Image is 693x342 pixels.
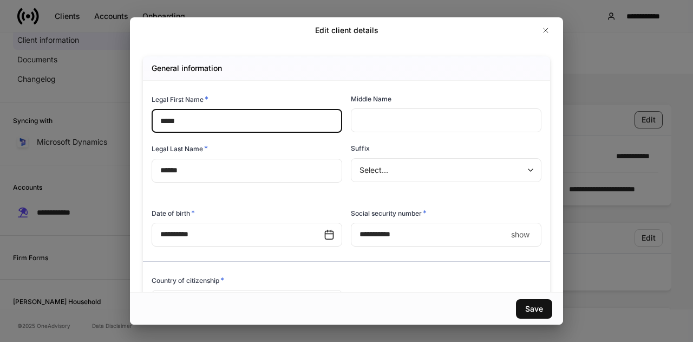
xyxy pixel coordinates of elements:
[315,25,378,36] h2: Edit client details
[152,94,208,105] h6: Legal First Name
[152,143,208,154] h6: Legal Last Name
[351,94,391,104] h6: Middle Name
[152,290,342,314] div: [GEOGRAPHIC_DATA]
[152,63,222,74] h5: General information
[351,143,370,153] h6: Suffix
[516,299,552,319] button: Save
[351,208,427,218] h6: Social security number
[152,208,195,218] h6: Date of birth
[525,304,543,314] div: Save
[351,158,541,182] div: Select...
[152,275,224,286] h6: Country of citizenship
[511,229,529,240] p: show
